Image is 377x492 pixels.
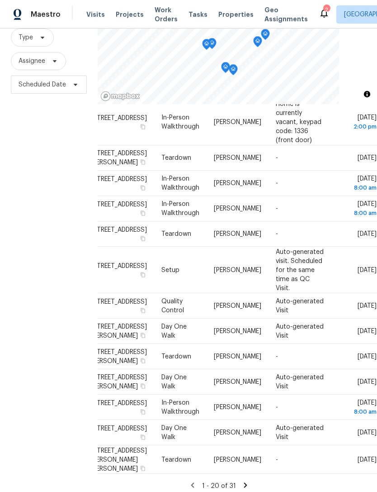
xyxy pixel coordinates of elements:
span: Teardown [161,456,191,463]
span: [DATE] [358,430,377,436]
span: Work Orders [155,5,178,24]
span: Projects [116,10,144,19]
span: - [276,205,278,212]
span: - [276,180,278,186]
span: [STREET_ADDRESS][PERSON_NAME] [90,324,147,339]
div: Map marker [261,29,270,43]
span: - [276,155,278,161]
span: [PERSON_NAME] [214,205,261,212]
span: [PERSON_NAME] [214,155,261,161]
span: [STREET_ADDRESS][PERSON_NAME] [90,374,147,390]
div: 2:00 pm [338,122,377,131]
span: Properties [218,10,254,19]
span: [STREET_ADDRESS][PERSON_NAME] [90,349,147,364]
span: Day One Walk [161,374,187,390]
span: [PERSON_NAME] [214,328,261,334]
span: Auto-generated Visit [276,324,324,339]
span: - [276,404,278,411]
button: Copy Address [139,270,147,278]
a: Mapbox homepage [100,91,140,101]
span: Toggle attribution [364,89,370,99]
span: Auto-generated Visit [276,374,324,390]
div: Map marker [202,39,211,53]
span: [STREET_ADDRESS] [90,201,147,208]
span: [PERSON_NAME] [214,430,261,436]
button: Copy Address [139,306,147,315]
span: [STREET_ADDRESS] [90,227,147,233]
div: Map marker [207,38,217,52]
span: - [276,353,278,360]
button: Copy Address [139,408,147,416]
button: Copy Address [139,184,147,192]
button: Copy Address [139,122,147,130]
span: [STREET_ADDRESS] [90,400,147,406]
button: Copy Address [139,331,147,339]
span: In-Person Walkthrough [161,114,199,129]
span: [PERSON_NAME] [214,119,261,125]
button: Copy Address [139,433,147,441]
span: [DATE] [358,267,377,273]
span: Quality Control [161,298,184,314]
div: Map marker [253,36,262,50]
span: Tasks [188,11,207,18]
span: 1 - 20 of 31 [202,483,236,489]
span: [STREET_ADDRESS] [90,299,147,305]
span: [DATE] [358,303,377,309]
span: In-Person Walkthrough [161,201,199,216]
span: [STREET_ADDRESS] [90,115,147,121]
div: 2 [323,5,330,14]
span: In-Person Walkthrough [161,400,199,415]
span: [DATE] [338,400,377,416]
span: [PERSON_NAME] [214,379,261,385]
span: [DATE] [358,155,377,161]
span: [STREET_ADDRESS] [90,425,147,432]
span: [STREET_ADDRESS] [90,176,147,182]
span: Visits [86,10,105,19]
span: Geo Assignments [264,5,308,24]
span: Home is currently vacant, keypad code: 1336 (front door) [276,100,321,143]
span: [PERSON_NAME] [214,456,261,463]
span: Auto-generated visit. Scheduled for the same time as QC Visit. [276,248,324,291]
span: [DATE] [338,114,377,131]
span: Teardown [161,353,191,360]
span: [PERSON_NAME] [214,231,261,237]
span: [STREET_ADDRESS][PERSON_NAME][PERSON_NAME] [90,447,147,472]
div: Map marker [229,64,238,78]
span: In-Person Walkthrough [161,176,199,191]
span: Teardown [161,155,191,161]
span: [DATE] [338,176,377,192]
button: Copy Address [139,209,147,217]
span: Scheduled Date [19,80,66,89]
span: [PERSON_NAME] [214,404,261,411]
span: Teardown [161,231,191,237]
span: [STREET_ADDRESS] [90,263,147,269]
span: [DATE] [358,379,377,385]
span: [PERSON_NAME] [214,353,261,360]
span: [DATE] [358,231,377,237]
span: [PERSON_NAME] [214,180,261,186]
span: Type [19,33,33,42]
span: [STREET_ADDRESS][PERSON_NAME] [90,150,147,166]
span: [DATE] [358,456,377,463]
div: 8:00 am [338,209,377,218]
span: [DATE] [358,353,377,360]
span: Day One Walk [161,425,187,440]
button: Copy Address [139,158,147,166]
button: Copy Address [139,234,147,243]
div: Map marker [221,62,230,76]
span: Maestro [31,10,61,19]
span: [PERSON_NAME] [214,267,261,273]
span: Assignee [19,57,45,66]
div: 8:00 am [338,407,377,416]
span: [DATE] [338,201,377,218]
span: Auto-generated Visit [276,425,324,440]
span: - [276,231,278,237]
div: 8:00 am [338,183,377,192]
button: Toggle attribution [362,89,372,100]
button: Copy Address [139,382,147,390]
button: Copy Address [139,464,147,472]
span: Day One Walk [161,324,187,339]
span: Auto-generated Visit [276,298,324,314]
button: Copy Address [139,357,147,365]
span: [DATE] [358,328,377,334]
